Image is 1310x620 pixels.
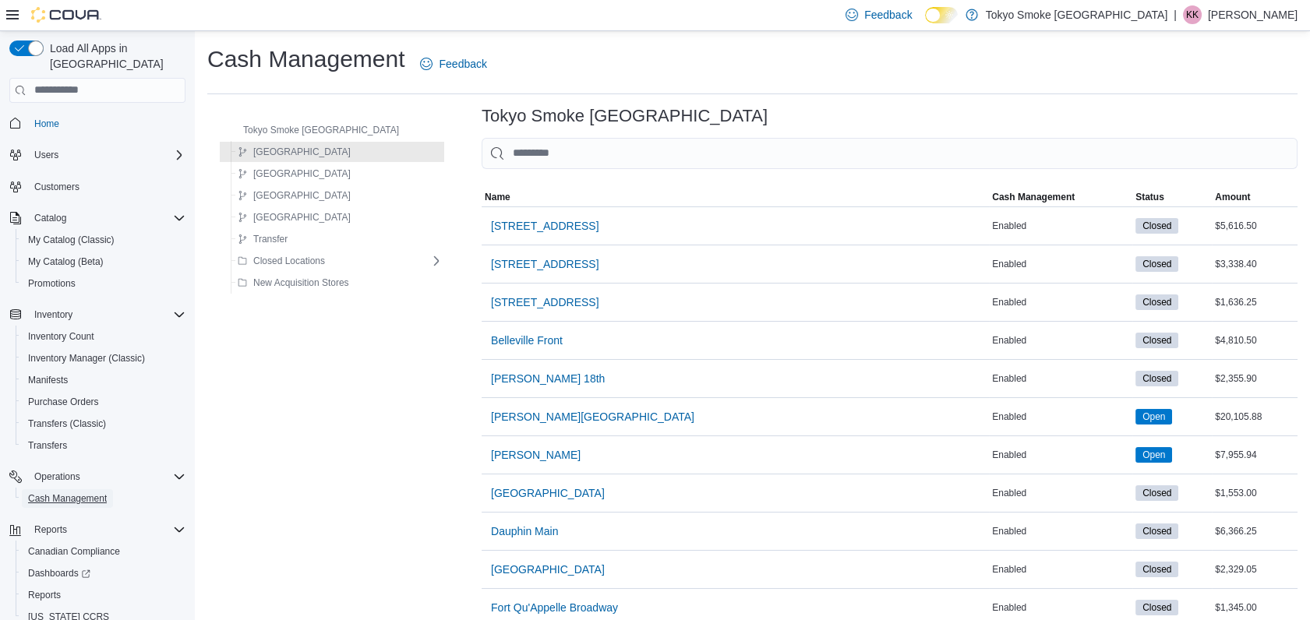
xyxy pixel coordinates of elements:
span: Users [28,146,185,164]
span: Closed [1135,523,1178,539]
button: Status [1132,188,1212,206]
span: Inventory Count [28,330,94,343]
div: Enabled [989,331,1132,350]
a: My Catalog (Beta) [22,252,110,271]
a: Customers [28,178,86,196]
button: Promotions [16,273,192,294]
button: Inventory [3,304,192,326]
span: Closed Locations [253,255,325,267]
button: Operations [28,467,87,486]
span: Dashboards [22,564,185,583]
span: Inventory [28,305,185,324]
span: Closed [1142,372,1171,386]
span: Closed [1135,562,1178,577]
span: My Catalog (Classic) [28,234,115,246]
span: Home [28,114,185,133]
h3: Tokyo Smoke [GEOGRAPHIC_DATA] [482,107,768,125]
button: My Catalog (Beta) [16,251,192,273]
div: Enabled [989,598,1132,617]
a: Cash Management [22,489,113,508]
span: Reports [22,586,185,604]
button: Amount [1212,188,1298,206]
a: Canadian Compliance [22,542,126,561]
span: Manifests [22,371,185,389]
button: Transfers [16,435,192,456]
span: Promotions [28,277,76,290]
div: $2,355.90 [1212,369,1298,388]
div: $2,329.05 [1212,560,1298,579]
span: Cash Management [22,489,185,508]
button: Reports [16,584,192,606]
span: [STREET_ADDRESS] [491,294,599,310]
span: Inventory Count [22,327,185,346]
span: Tokyo Smoke [GEOGRAPHIC_DATA] [243,124,399,136]
input: This is a search bar. As you type, the results lower in the page will automatically filter. [482,138,1298,169]
button: Transfers (Classic) [16,413,192,435]
span: Feedback [439,56,486,72]
span: Open [1142,448,1165,462]
button: Cash Management [989,188,1132,206]
span: Inventory Manager (Classic) [28,352,145,365]
button: Users [3,144,192,166]
div: $1,636.25 [1212,293,1298,312]
div: Enabled [989,369,1132,388]
button: [PERSON_NAME] 18th [485,363,611,394]
span: Closed [1142,601,1171,615]
span: [PERSON_NAME] [491,447,581,463]
span: Purchase Orders [22,393,185,411]
span: [STREET_ADDRESS] [491,218,599,234]
span: Closed [1142,333,1171,347]
a: Inventory Count [22,327,101,346]
a: Feedback [414,48,493,79]
a: Dashboards [22,564,97,583]
button: Operations [3,466,192,488]
span: [PERSON_NAME] 18th [491,371,605,386]
button: [GEOGRAPHIC_DATA] [231,164,357,183]
span: Closed [1142,295,1171,309]
span: Canadian Compliance [22,542,185,561]
span: Cash Management [992,191,1075,203]
div: $20,105.88 [1212,407,1298,426]
span: Cash Management [28,492,107,505]
div: Enabled [989,560,1132,579]
button: Reports [3,519,192,541]
span: My Catalog (Beta) [28,255,104,268]
button: Dauphin Main [485,516,564,547]
div: $4,810.50 [1212,331,1298,350]
div: $6,366.25 [1212,522,1298,541]
button: Inventory Manager (Classic) [16,347,192,369]
span: Closed [1135,485,1178,501]
button: Tokyo Smoke [GEOGRAPHIC_DATA] [221,121,405,139]
span: Closed [1135,256,1178,272]
span: Closed [1135,333,1178,348]
span: Operations [34,470,80,483]
span: Closed [1142,257,1171,271]
div: Enabled [989,484,1132,502]
span: Closed [1142,486,1171,500]
div: $7,955.94 [1212,446,1298,464]
button: Cash Management [16,488,192,509]
a: Dashboards [16,562,192,584]
span: Status [1135,191,1164,203]
span: Closed [1135,371,1178,386]
button: Customers [3,175,192,198]
span: Inventory Manager (Classic) [22,349,185,368]
button: Inventory [28,305,79,324]
a: Manifests [22,371,74,389]
button: Purchase Orders [16,391,192,413]
span: Open [1142,410,1165,424]
button: Reports [28,520,73,539]
a: Transfers (Classic) [22,414,112,433]
span: Closed [1142,219,1171,233]
div: Enabled [989,522,1132,541]
a: Reports [22,586,67,604]
span: Amount [1215,191,1250,203]
button: Users [28,146,65,164]
div: Enabled [989,293,1132,312]
a: Inventory Manager (Classic) [22,349,151,368]
button: [STREET_ADDRESS] [485,287,605,318]
a: My Catalog (Classic) [22,231,121,249]
span: [GEOGRAPHIC_DATA] [253,146,351,158]
span: Open [1135,447,1172,463]
a: Transfers [22,436,73,455]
